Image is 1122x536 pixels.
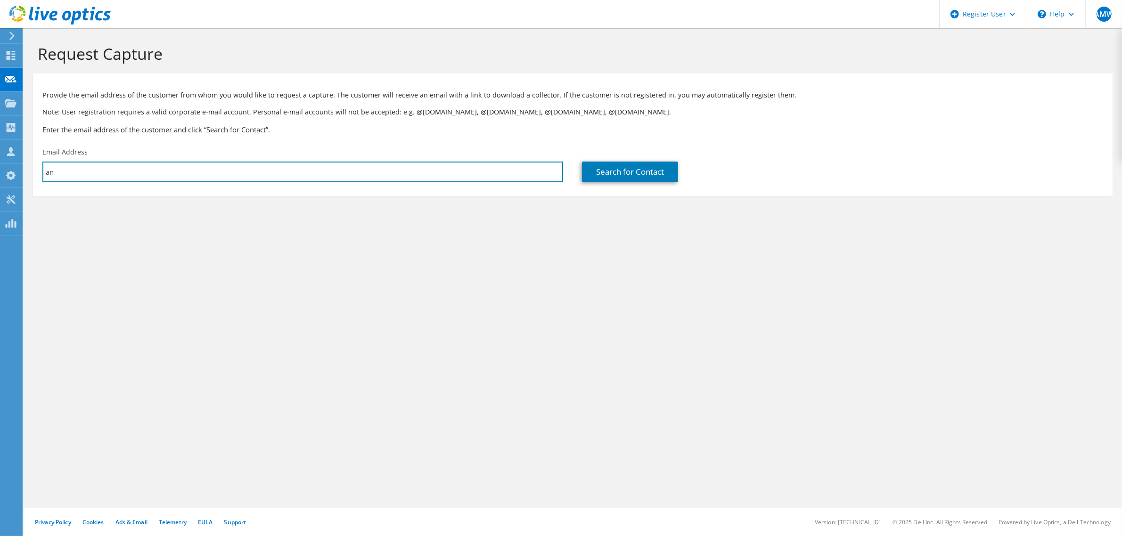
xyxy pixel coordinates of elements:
[42,90,1103,100] p: Provide the email address of the customer from whom you would like to request a capture. The cust...
[115,518,147,526] a: Ads & Email
[224,518,246,526] a: Support
[198,518,213,526] a: EULA
[159,518,187,526] a: Telemetry
[815,518,881,526] li: Version: [TECHNICAL_ID]
[1097,7,1112,22] span: AMW
[893,518,987,526] li: © 2025 Dell Inc. All Rights Reserved
[82,518,104,526] a: Cookies
[42,124,1103,135] h3: Enter the email address of the customer and click “Search for Contact”.
[1038,10,1046,18] svg: \n
[42,147,88,157] label: Email Address
[582,162,678,182] a: Search for Contact
[38,44,1103,64] h1: Request Capture
[35,518,71,526] a: Privacy Policy
[42,107,1103,117] p: Note: User registration requires a valid corporate e-mail account. Personal e-mail accounts will ...
[999,518,1111,526] li: Powered by Live Optics, a Dell Technology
